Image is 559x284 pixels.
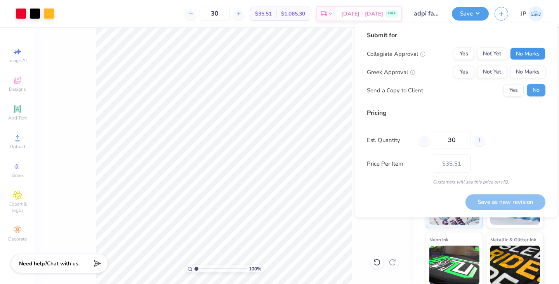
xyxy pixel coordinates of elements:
span: Neon Ink [429,236,448,244]
span: $35.51 [255,10,272,18]
button: Yes [503,84,524,97]
button: No Marks [510,48,545,60]
span: [DATE] - [DATE] [341,10,383,18]
button: Yes [454,66,474,78]
img: Jade Paneduro [528,6,543,21]
div: Pricing [367,108,545,118]
label: Price Per Item [367,159,427,168]
span: $1,065.30 [281,10,305,18]
span: Chat with us. [47,260,80,267]
button: Not Yet [477,48,507,60]
span: Metallic & Glitter Ink [490,236,536,244]
span: Greek [12,172,24,178]
span: Upload [10,144,25,150]
span: Clipart & logos [4,201,31,213]
input: – – [433,131,470,149]
input: – – [200,7,230,21]
div: Collegiate Approval [367,49,425,58]
div: Send a Copy to Client [367,86,423,95]
div: Greek Approval [367,68,415,76]
span: Add Text [8,115,27,121]
span: JP [521,9,526,18]
input: Untitled Design [408,6,446,21]
strong: Need help? [19,260,47,267]
label: Est. Quantity [367,135,413,144]
button: Not Yet [477,66,507,78]
span: Designs [9,86,26,92]
button: No Marks [510,66,545,78]
span: FREE [388,11,396,16]
button: No [527,84,545,97]
a: JP [521,6,543,21]
div: Submit for [367,31,545,40]
button: Save [452,7,489,21]
span: Image AI [9,57,27,64]
div: Customers will see this price on HQ. [367,178,545,185]
span: Decorate [8,236,27,242]
button: Yes [454,48,474,60]
span: 100 % [249,265,261,272]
